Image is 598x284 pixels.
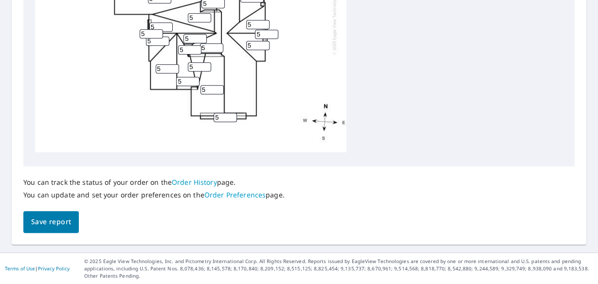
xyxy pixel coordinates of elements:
[5,266,70,271] p: |
[23,191,285,199] p: You can update and set your order preferences on the page.
[84,258,593,280] p: © 2025 Eagle View Technologies, Inc. and Pictometry International Corp. All Rights Reserved. Repo...
[172,177,217,187] a: Order History
[23,211,79,233] button: Save report
[5,265,35,272] a: Terms of Use
[38,265,70,272] a: Privacy Policy
[31,216,71,228] span: Save report
[204,190,266,199] a: Order Preferences
[23,178,285,187] p: You can track the status of your order on the page.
